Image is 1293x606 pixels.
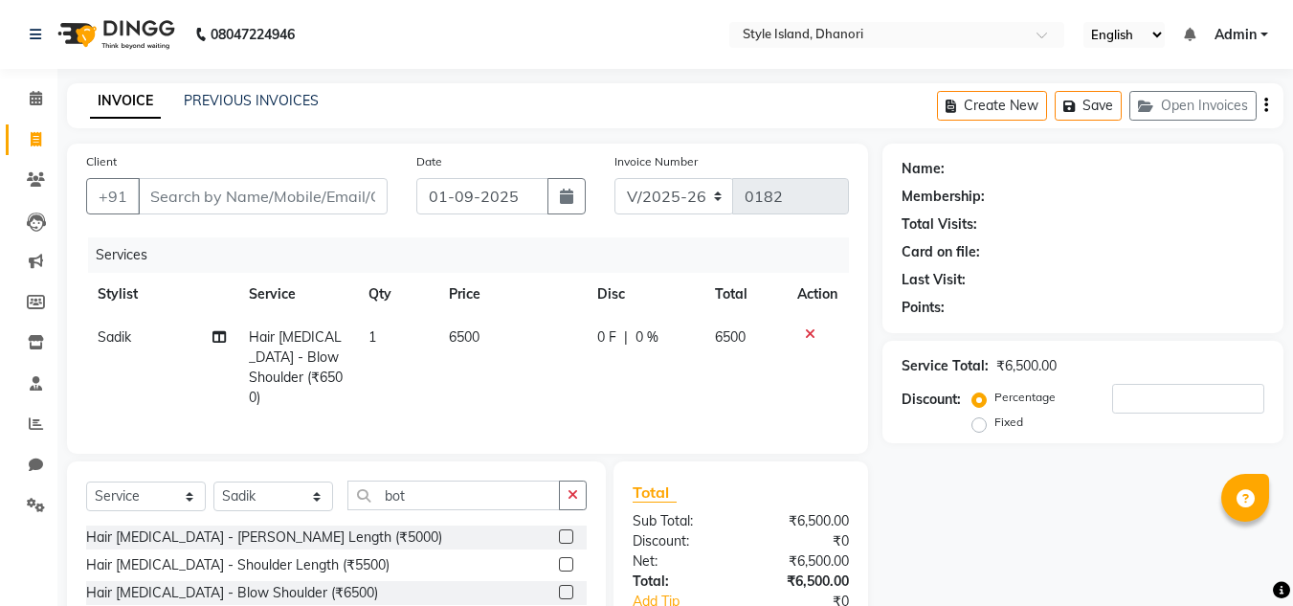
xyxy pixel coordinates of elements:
[1129,91,1257,121] button: Open Invoices
[614,153,698,170] label: Invoice Number
[902,356,989,376] div: Service Total:
[618,572,741,592] div: Total:
[86,527,442,548] div: Hair [MEDICAL_DATA] - [PERSON_NAME] Length (₹5000)
[586,273,703,316] th: Disc
[98,328,131,346] span: Sadik
[237,273,358,316] th: Service
[633,483,677,503] span: Total
[703,273,787,316] th: Total
[368,328,376,346] span: 1
[437,273,586,316] th: Price
[86,555,390,575] div: Hair [MEDICAL_DATA] - Shoulder Length (₹5500)
[994,389,1056,406] label: Percentage
[741,551,863,572] div: ₹6,500.00
[786,273,849,316] th: Action
[902,270,966,290] div: Last Visit:
[715,328,746,346] span: 6500
[49,8,180,61] img: logo
[996,356,1057,376] div: ₹6,500.00
[416,153,442,170] label: Date
[86,178,140,214] button: +91
[618,511,741,531] div: Sub Total:
[624,327,628,348] span: |
[902,187,985,207] div: Membership:
[902,298,945,318] div: Points:
[88,237,863,273] div: Services
[902,242,980,262] div: Card on file:
[211,8,295,61] b: 08047224946
[741,511,863,531] div: ₹6,500.00
[249,328,343,406] span: Hair [MEDICAL_DATA] - Blow Shoulder (₹6500)
[86,273,237,316] th: Stylist
[741,531,863,551] div: ₹0
[357,273,437,316] th: Qty
[90,84,161,119] a: INVOICE
[741,572,863,592] div: ₹6,500.00
[618,531,741,551] div: Discount:
[618,551,741,572] div: Net:
[86,583,378,603] div: Hair [MEDICAL_DATA] - Blow Shoulder (₹6500)
[86,153,117,170] label: Client
[902,159,945,179] div: Name:
[902,214,977,235] div: Total Visits:
[138,178,388,214] input: Search by Name/Mobile/Email/Code
[1055,91,1122,121] button: Save
[902,390,961,410] div: Discount:
[937,91,1047,121] button: Create New
[635,327,658,348] span: 0 %
[597,327,616,348] span: 0 F
[1215,25,1257,45] span: Admin
[449,328,479,346] span: 6500
[994,414,1023,431] label: Fixed
[347,481,560,510] input: Search or Scan
[184,92,319,109] a: PREVIOUS INVOICES
[1213,529,1274,587] iframe: chat widget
